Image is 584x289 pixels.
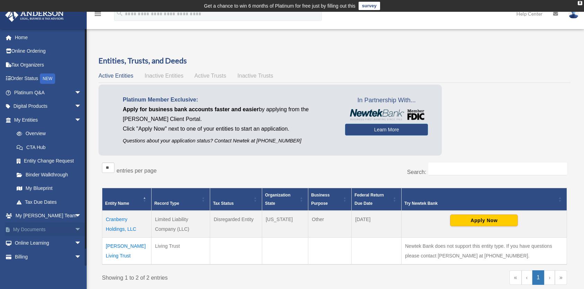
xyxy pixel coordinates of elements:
a: Binder Walkthrough [10,168,88,182]
span: arrow_drop_down [75,113,88,127]
td: [US_STATE] [262,211,308,238]
button: Apply Now [450,214,518,226]
a: survey [359,2,380,10]
span: Inactive Trusts [238,73,273,79]
th: Federal Return Due Date: Activate to sort [352,188,402,211]
th: Record Type: Activate to sort [151,188,210,211]
a: My [PERSON_NAME] Teamarrow_drop_down [5,209,92,223]
td: Other [308,211,352,238]
th: Entity Name: Activate to invert sorting [102,188,152,211]
p: Platinum Member Exclusive: [123,95,335,105]
a: Entity Change Request [10,154,88,168]
span: Active Entities [98,73,133,79]
div: close [578,1,582,5]
span: arrow_drop_down [75,236,88,251]
a: menu [94,12,102,18]
th: Tax Status: Activate to sort [210,188,262,211]
p: by applying from the [PERSON_NAME] Client Portal. [123,105,335,124]
a: Order StatusNEW [5,72,92,86]
div: NEW [40,73,55,84]
a: Learn More [345,124,428,135]
span: Apply for business bank accounts faster and easier [123,106,259,112]
a: My Documentsarrow_drop_down [5,222,92,236]
h3: Entities, Trusts, and Deeds [98,55,570,66]
span: Record Type [154,201,179,206]
a: Digital Productsarrow_drop_down [5,99,92,113]
span: arrow_drop_down [75,222,88,237]
img: User Pic [568,9,579,19]
a: Tax Organizers [5,58,92,72]
span: arrow_drop_down [75,99,88,114]
td: Living Trust [151,238,210,265]
span: Organization State [265,193,290,206]
a: Online Learningarrow_drop_down [5,236,92,250]
span: Business Purpose [311,193,329,206]
a: Billingarrow_drop_down [5,250,92,264]
td: Cranberry Holdings, LLC [102,211,152,238]
a: First [509,270,522,285]
span: In Partnership With... [345,95,428,106]
a: My Entitiesarrow_drop_down [5,113,88,127]
a: Platinum Q&Aarrow_drop_down [5,86,92,99]
span: arrow_drop_down [75,86,88,100]
a: Home [5,30,92,44]
a: CTA Hub [10,140,88,154]
p: Click "Apply Now" next to one of your entities to start an application. [123,124,335,134]
div: Get a chance to win 6 months of Platinum for free just by filling out this [204,2,355,10]
td: Limited Liability Company (LLC) [151,211,210,238]
p: Questions about your application status? Contact Newtek at [PHONE_NUMBER] [123,137,335,145]
a: Events Calendar [5,264,92,278]
label: Search: [407,169,426,175]
a: My Blueprint [10,182,88,195]
label: entries per page [117,168,157,174]
span: Federal Return Due Date [354,193,384,206]
img: NewtekBankLogoSM.png [349,109,424,120]
td: [DATE] [352,211,402,238]
span: arrow_drop_down [75,209,88,223]
span: Inactive Entities [145,73,183,79]
div: Try Newtek Bank [404,199,556,208]
img: Anderson Advisors Platinum Portal [3,8,66,22]
a: Online Ordering [5,44,92,58]
span: Tax Status [213,201,234,206]
i: menu [94,10,102,18]
i: search [116,9,123,17]
a: Overview [10,127,85,141]
div: Showing 1 to 2 of 2 entries [102,270,329,283]
a: Tax Due Dates [10,195,88,209]
td: Newtek Bank does not support this entity type. If you have questions please contact [PERSON_NAME]... [401,238,567,265]
td: Disregarded Entity [210,211,262,238]
td: [PERSON_NAME] Living Trust [102,238,152,265]
th: Organization State: Activate to sort [262,188,308,211]
span: Active Trusts [195,73,226,79]
span: arrow_drop_down [75,250,88,264]
span: Entity Name [105,201,129,206]
th: Business Purpose: Activate to sort [308,188,352,211]
th: Try Newtek Bank : Activate to sort [401,188,567,211]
